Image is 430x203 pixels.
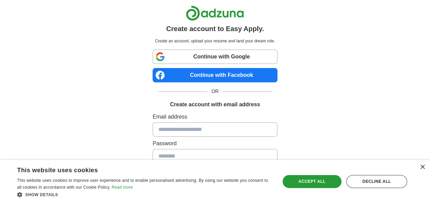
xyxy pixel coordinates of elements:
span: This website uses cookies to improve user experience and to enable personalised advertising. By u... [17,178,268,190]
div: Accept all [283,175,341,188]
a: Read more, opens a new window [112,185,133,190]
p: Create an account, upload your resume and land your dream role. [154,38,276,44]
h1: Create account with email address [170,100,260,109]
label: Password [153,139,277,148]
div: Decline all [346,175,407,188]
div: Show details [17,191,272,198]
label: Email address [153,113,277,121]
div: This website uses cookies [17,164,255,174]
span: Show details [25,192,58,197]
a: Continue with Google [153,50,277,64]
img: Adzuna logo [186,5,244,21]
a: Continue with Facebook [153,68,277,82]
div: Close [420,165,425,170]
span: OR [207,88,223,95]
h1: Create account to Easy Apply. [166,24,264,34]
